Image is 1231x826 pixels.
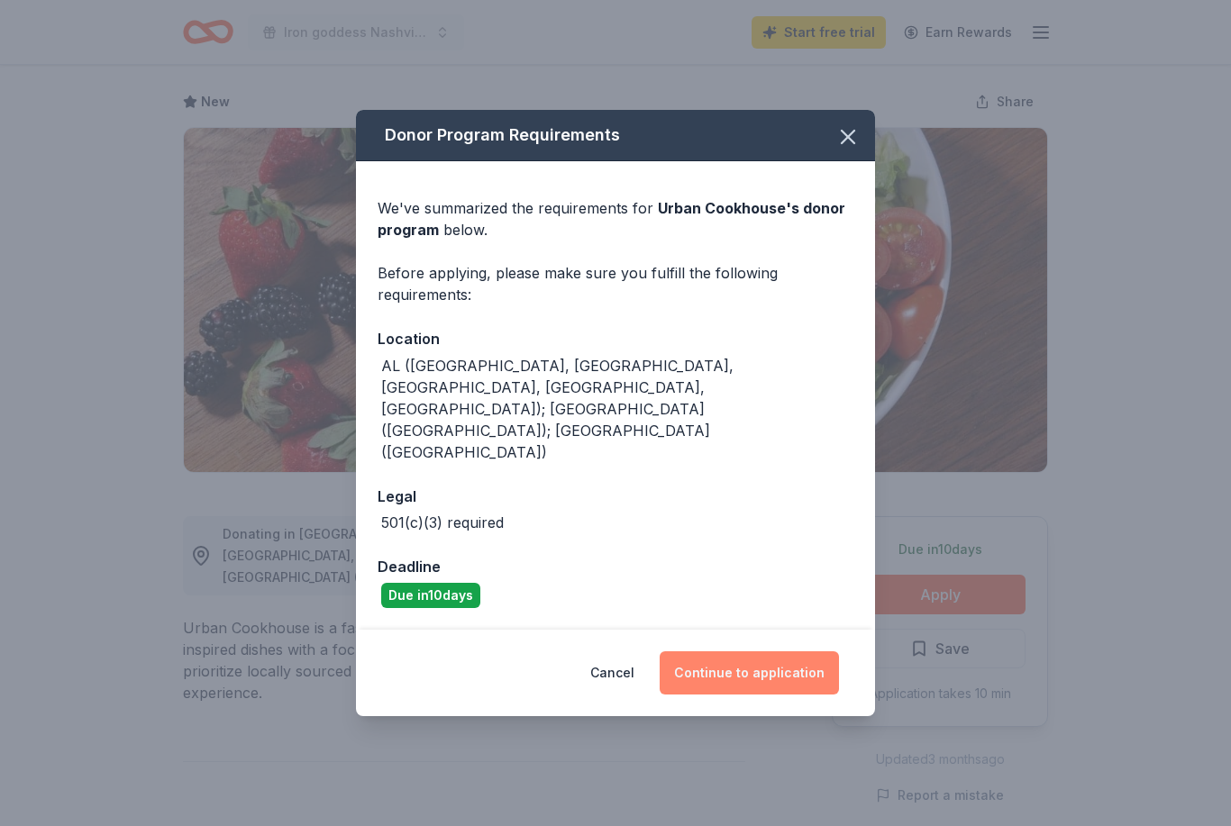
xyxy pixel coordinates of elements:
[378,197,853,241] div: We've summarized the requirements for below.
[381,512,504,533] div: 501(c)(3) required
[660,651,839,694] button: Continue to application
[378,555,853,578] div: Deadline
[378,262,853,305] div: Before applying, please make sure you fulfill the following requirements:
[356,110,875,161] div: Donor Program Requirements
[590,651,634,694] button: Cancel
[378,327,853,350] div: Location
[381,583,480,608] div: Due in 10 days
[381,355,853,463] div: AL ([GEOGRAPHIC_DATA], [GEOGRAPHIC_DATA], [GEOGRAPHIC_DATA], [GEOGRAPHIC_DATA], [GEOGRAPHIC_DATA]...
[378,485,853,508] div: Legal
